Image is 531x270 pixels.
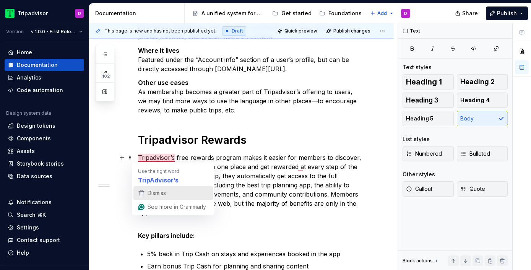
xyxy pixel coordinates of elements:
[460,96,490,104] span: Heading 4
[5,247,84,259] button: Help
[5,120,84,132] a: Design tokens
[377,10,387,16] span: Add
[457,181,508,197] button: Quote
[284,28,317,34] span: Quick preview
[5,158,84,170] a: Storybook stories
[328,10,362,17] div: Foundations
[403,63,432,71] div: Text styles
[403,74,454,89] button: Heading 1
[189,7,268,20] a: A unified system for every journey.
[138,153,363,217] p: Tripadvisor’s free rewards program makes it easier for members to discover, plan, and book their ...
[138,78,363,115] p: As membership becomes a greater part of Tripadvisor’s offering to users, we may find more ways to...
[232,28,243,34] span: Draft
[5,145,84,157] a: Assets
[6,29,24,35] div: Version
[457,146,508,161] button: Bulleted
[406,78,442,86] span: Heading 1
[6,110,51,116] div: Design system data
[78,10,81,16] div: D
[2,5,87,21] button: TripadvisorD
[316,7,365,20] a: Foundations
[333,28,370,34] span: Publish changes
[403,135,430,143] div: List styles
[5,132,84,145] a: Components
[17,160,64,168] div: Storybook stories
[5,221,84,234] a: Settings
[5,234,84,246] button: Contact support
[138,79,188,86] strong: Other use cases
[403,171,435,178] div: Other styles
[406,96,438,104] span: Heading 3
[406,115,434,122] span: Heading 5
[403,181,454,197] button: Callout
[104,28,216,34] span: This page is new and has not been published yet.
[17,172,52,180] div: Data sources
[460,185,485,193] span: Quote
[17,86,63,94] div: Code automation
[5,9,15,18] img: 0ed0e8b8-9446-497d-bad0-376821b19aa5.png
[17,211,46,219] div: Search ⌘K
[275,26,321,36] button: Quick preview
[404,10,407,16] div: D
[5,72,84,84] a: Analytics
[95,10,181,17] div: Documentation
[460,78,495,86] span: Heading 2
[17,236,60,244] div: Contact support
[138,232,195,239] strong: Key pillars include:
[138,47,179,54] strong: Where it lives
[324,26,374,36] button: Publish changes
[457,74,508,89] button: Heading 2
[28,26,86,37] button: v 1.0.0 - First Release
[366,7,434,20] a: Global components
[403,93,454,108] button: Heading 3
[368,8,396,19] button: Add
[497,10,517,17] span: Publish
[17,49,32,56] div: Home
[17,122,55,130] div: Design tokens
[460,150,490,158] span: Bulleted
[403,146,454,161] button: Numbered
[5,46,84,59] a: Home
[138,133,363,147] h1: Tripadvisor Rewards
[406,185,432,193] span: Callout
[17,61,58,69] div: Documentation
[5,196,84,208] button: Notifications
[147,249,363,259] p: 5% back in Trip Cash on stays and experiences booked in the app
[269,7,315,20] a: Get started
[17,198,52,206] div: Notifications
[281,10,312,17] div: Get started
[31,29,76,35] span: v 1.0.0 - First Release
[201,10,265,17] div: A unified system for every journey.
[101,73,111,79] span: 102
[138,46,363,73] p: Featured under the “Account info” section of a user’s profile, but can be directly accessed throu...
[5,209,84,221] button: Search ⌘K
[17,74,41,81] div: Analytics
[403,255,440,266] div: Block actions
[17,249,29,257] div: Help
[17,224,39,231] div: Settings
[451,7,483,20] button: Share
[5,170,84,182] a: Data sources
[403,258,433,264] div: Block actions
[486,7,528,20] button: Publish
[17,147,35,155] div: Assets
[17,135,51,142] div: Components
[5,59,84,71] a: Documentation
[406,150,442,158] span: Numbered
[462,10,478,17] span: Share
[5,84,84,96] a: Code automation
[18,10,48,17] div: Tripadvisor
[189,6,366,21] div: Page tree
[457,93,508,108] button: Heading 4
[403,111,454,126] button: Heading 5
